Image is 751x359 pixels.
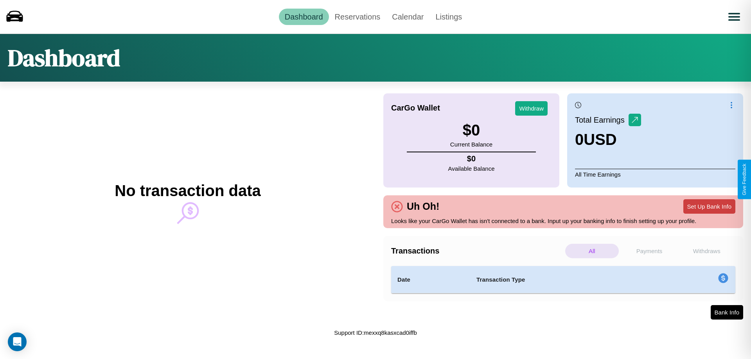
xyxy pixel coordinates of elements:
[8,42,120,74] h1: Dashboard
[683,199,735,214] button: Set Up Bank Info
[429,9,468,25] a: Listings
[515,101,548,116] button: Withdraw
[565,244,619,258] p: All
[448,154,495,163] h4: $ 0
[723,6,745,28] button: Open menu
[115,182,261,200] h2: No transaction data
[386,9,429,25] a: Calendar
[279,9,329,25] a: Dashboard
[623,244,676,258] p: Payments
[391,266,735,293] table: simple table
[329,9,386,25] a: Reservations
[397,275,464,284] h4: Date
[742,164,747,195] div: Give Feedback
[391,246,563,255] h4: Transactions
[391,104,440,113] h4: CarGo Wallet
[448,163,495,174] p: Available Balance
[8,332,27,351] div: Open Intercom Messenger
[711,305,743,320] button: Bank Info
[450,139,492,150] p: Current Balance
[575,113,629,127] p: Total Earnings
[450,121,492,139] h3: $ 0
[575,131,641,148] h3: 0 USD
[403,201,443,212] h4: Uh Oh!
[334,327,417,338] p: Support ID: mexxq8kasxcad0iffb
[680,244,733,258] p: Withdraws
[575,169,735,180] p: All Time Earnings
[391,216,735,226] p: Looks like your CarGo Wallet has isn't connected to a bank. Input up your banking info to finish ...
[476,275,654,284] h4: Transaction Type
